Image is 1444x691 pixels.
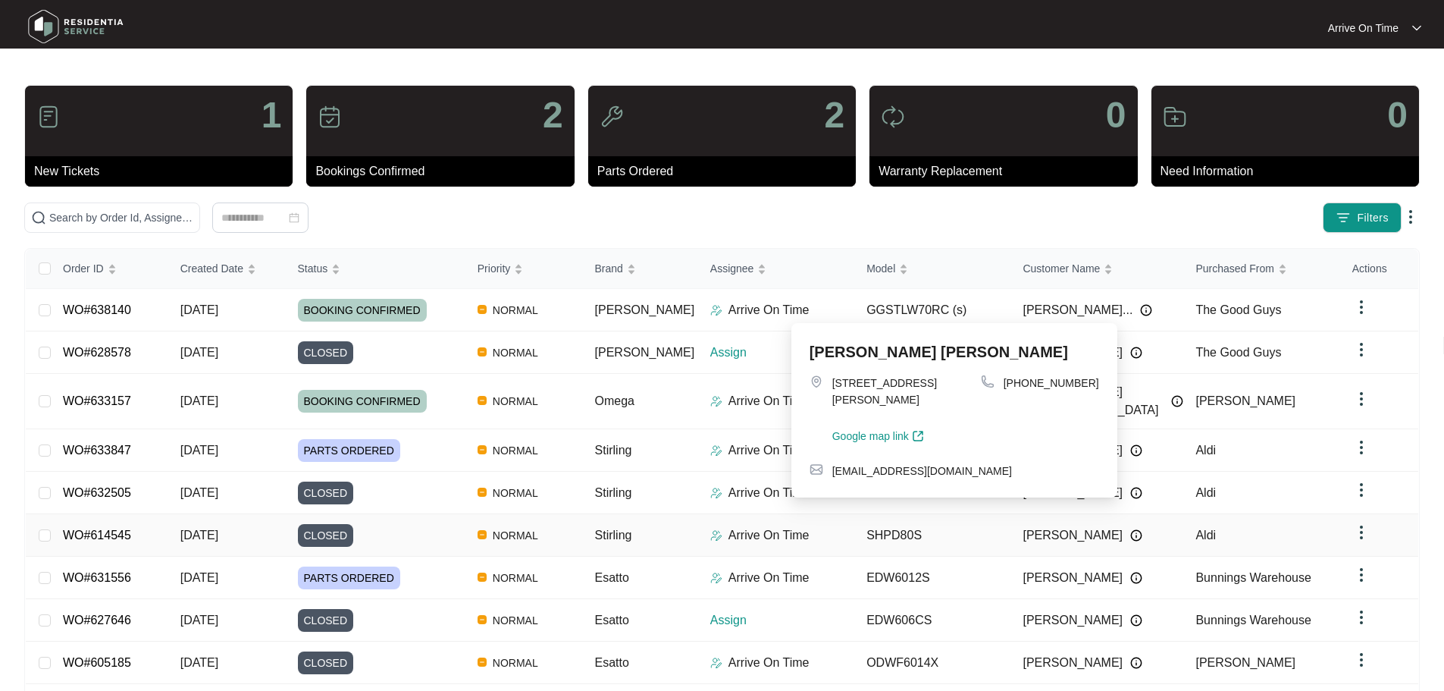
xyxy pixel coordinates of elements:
span: [DATE] [180,656,218,669]
span: Omega [595,394,634,407]
p: Parts Ordered [597,162,856,181]
th: Customer Name [1010,249,1183,289]
img: Info icon [1130,444,1142,457]
img: icon [36,105,61,129]
img: filter icon [1336,210,1351,225]
button: filter iconFilters [1323,203,1402,233]
img: email icon [810,463,823,476]
img: Info icon [1130,614,1142,627]
span: Status [298,260,328,277]
span: [DATE] [180,303,218,316]
th: Model [854,249,1010,289]
img: Info icon [1130,487,1142,499]
span: [PERSON_NAME] [1195,394,1295,407]
img: Vercel Logo [478,615,487,624]
img: location icon [810,375,823,388]
span: [PERSON_NAME] [1023,611,1123,630]
span: CLOSED [298,524,354,547]
span: Purchased From [1195,260,1273,277]
span: [DATE] [180,571,218,584]
span: Bunnings Warehouse [1195,614,1311,627]
a: WO#638140 [63,303,131,316]
th: Priority [465,249,583,289]
p: Arrive On Time [728,392,810,410]
p: [PERSON_NAME] [PERSON_NAME] [810,341,1099,363]
img: Assigner Icon [710,395,722,407]
img: Vercel Logo [478,305,487,314]
p: 2 [824,97,844,133]
span: CLOSED [298,652,354,674]
span: Aldi [1195,529,1216,542]
img: dropdown arrow [1352,341,1370,359]
span: Order ID [63,260,104,277]
span: NORMAL [487,301,544,319]
p: Need Information [1161,162,1419,181]
p: Bookings Confirmed [315,162,574,181]
img: Info icon [1130,572,1142,584]
span: Customer Name [1023,260,1100,277]
img: Info icon [1130,657,1142,669]
span: [PERSON_NAME] [595,346,695,359]
th: Created Date [168,249,286,289]
span: Assignee [710,260,754,277]
span: [PERSON_NAME] [595,303,695,316]
a: WO#627646 [63,614,131,627]
img: dropdown arrow [1352,608,1370,627]
td: SHPD80S [854,514,1010,557]
a: WO#633847 [63,444,131,457]
img: Vercel Logo [478,396,487,405]
img: residentia service logo [23,4,129,49]
img: icon [1163,105,1187,129]
img: link icon [912,430,924,442]
img: phone icon [981,375,995,388]
div: [EMAIL_ADDRESS][DOMAIN_NAME] [832,463,1012,479]
span: NORMAL [487,611,544,630]
td: GGSTLW70RC (s) [854,289,1010,331]
span: CLOSED [298,341,354,364]
p: Arrive On Time [728,301,810,319]
img: Vercel Logo [478,658,487,667]
p: 1 [262,97,282,133]
img: Info icon [1140,304,1152,316]
img: dropdown arrow [1352,390,1370,408]
th: Order ID [51,249,168,289]
img: dropdown arrow [1352,481,1370,499]
a: Google map link [832,428,909,444]
div: [PHONE_NUMBER] [981,375,1099,444]
img: Vercel Logo [478,347,487,356]
span: CLOSED [298,609,354,632]
img: dropdown arrow [1352,651,1370,669]
img: Assigner Icon [710,304,722,316]
span: The Good Guys [1195,303,1281,316]
img: Vercel Logo [478,530,487,539]
img: dropdown arrow [1402,208,1420,226]
span: [DATE] [180,529,218,542]
p: 0 [1106,97,1126,133]
img: Assigner Icon [710,572,722,584]
img: dropdown arrow [1412,24,1421,32]
a: WO#614545 [63,529,131,542]
p: Arrive On Time [728,526,810,545]
span: Model [866,260,895,277]
span: NORMAL [487,484,544,502]
span: Created Date [180,260,243,277]
img: Assigner Icon [710,657,722,669]
div: [STREET_ADDRESS][PERSON_NAME] [832,375,954,444]
img: icon [600,105,624,129]
p: 2 [543,97,563,133]
span: Bunnings Warehouse [1195,571,1311,584]
td: ODWF6014X [854,642,1010,684]
img: Assigner Icon [710,529,722,542]
span: Esatto [595,614,629,627]
span: BOOKING CONFIRMED [298,390,427,413]
span: [DATE] [180,346,218,359]
img: dropdown arrow [1352,523,1370,542]
span: Stirling [595,486,632,499]
img: Info icon [1171,395,1183,407]
p: Arrive On Time [1328,20,1399,36]
th: Purchased From [1183,249,1339,289]
a: WO#633157 [63,394,131,407]
img: Assigner Icon [710,487,722,499]
img: Info icon [1130,347,1142,359]
img: Vercel Logo [478,488,487,497]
